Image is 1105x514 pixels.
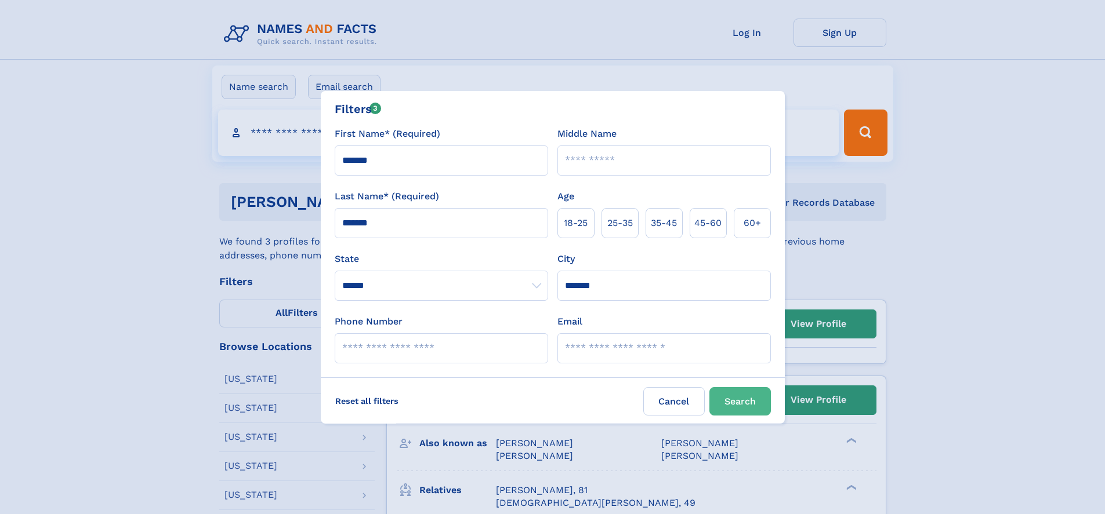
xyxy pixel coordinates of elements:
label: Reset all filters [328,387,406,415]
label: Middle Name [557,127,617,141]
span: 25‑35 [607,216,633,230]
span: 18‑25 [564,216,588,230]
span: 35‑45 [651,216,677,230]
span: 60+ [744,216,761,230]
label: Last Name* (Required) [335,189,439,203]
label: Cancel [643,387,705,415]
label: State [335,252,548,266]
label: Age [557,189,574,203]
button: Search [709,387,771,415]
div: Filters [335,100,382,118]
label: City [557,252,575,266]
span: 45‑60 [694,216,722,230]
label: First Name* (Required) [335,127,440,141]
label: Email [557,315,582,329]
label: Phone Number [335,315,403,329]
